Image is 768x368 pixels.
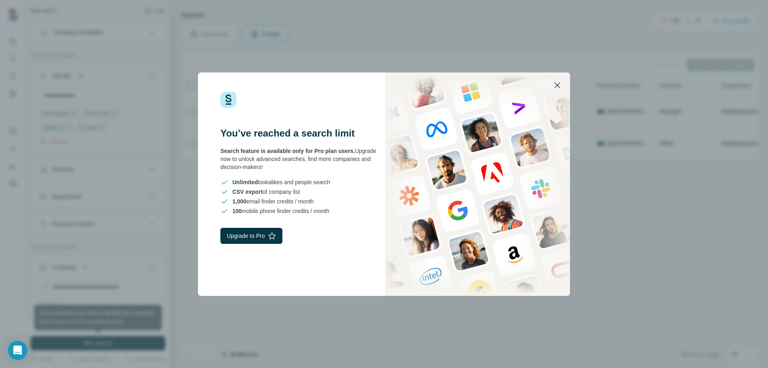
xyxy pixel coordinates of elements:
h3: You’ve reached a search limit [220,127,384,140]
span: Unlimited [232,179,258,185]
span: of company list [232,188,300,196]
span: Search feature is available only for Pro plan users. [220,148,355,154]
div: Upgrade now to unlock advanced searches, find more companies and decision-makers! [220,147,384,171]
span: mobile phone finder credits / month [232,207,329,215]
span: 1,000 [232,198,246,205]
div: Open Intercom Messenger [8,341,27,360]
span: CSV export [232,189,262,195]
span: email finder credits / month [232,197,314,205]
span: 100 [232,208,242,214]
img: Surfe Stock Photo - showing people and technologies [385,72,570,296]
img: Surfe Logo [220,92,236,108]
span: lookalikes and people search [232,178,330,186]
button: Upgrade to Pro [220,228,282,244]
